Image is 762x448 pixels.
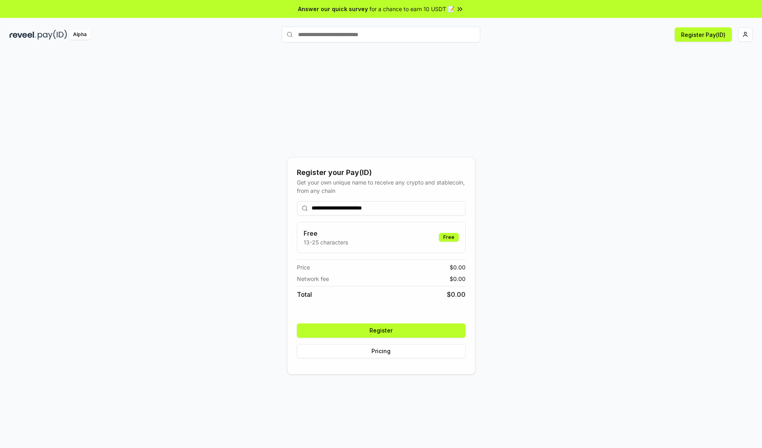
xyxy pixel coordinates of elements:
[298,5,368,13] span: Answer our quick survey
[297,275,329,283] span: Network fee
[297,290,312,299] span: Total
[38,30,67,40] img: pay_id
[447,290,466,299] span: $ 0.00
[69,30,91,40] div: Alpha
[304,238,348,246] p: 13-25 characters
[297,344,466,358] button: Pricing
[297,167,466,178] div: Register your Pay(ID)
[304,229,348,238] h3: Free
[297,178,466,195] div: Get your own unique name to receive any crypto and stablecoin, from any chain
[439,233,459,242] div: Free
[675,27,732,42] button: Register Pay(ID)
[297,323,466,338] button: Register
[450,263,466,271] span: $ 0.00
[450,275,466,283] span: $ 0.00
[369,5,454,13] span: for a chance to earn 10 USDT 📝
[10,30,36,40] img: reveel_dark
[297,263,310,271] span: Price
